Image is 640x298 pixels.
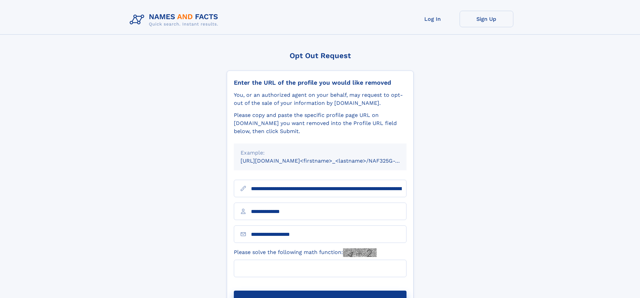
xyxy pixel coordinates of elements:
div: You, or an authorized agent on your behalf, may request to opt-out of the sale of your informatio... [234,91,407,107]
label: Please solve the following math function: [234,248,377,257]
div: Example: [241,149,400,157]
a: Log In [406,11,460,27]
div: Enter the URL of the profile you would like removed [234,79,407,86]
div: Please copy and paste the specific profile page URL on [DOMAIN_NAME] you want removed into the Pr... [234,111,407,135]
small: [URL][DOMAIN_NAME]<firstname>_<lastname>/NAF325G-xxxxxxxx [241,158,419,164]
img: Logo Names and Facts [127,11,224,29]
a: Sign Up [460,11,513,27]
div: Opt Out Request [227,51,414,60]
